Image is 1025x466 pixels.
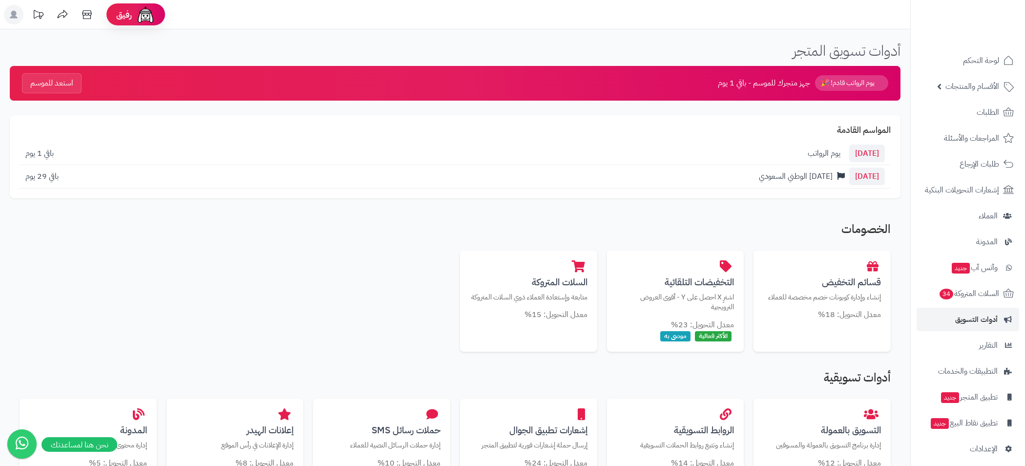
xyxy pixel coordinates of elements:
span: التطبيقات والخدمات [938,364,998,378]
p: إنشاء وتتبع روابط الحملات التسويقية [617,440,734,450]
span: جديد [931,418,949,429]
span: تطبيق المتجر [940,390,998,404]
span: 34 [940,289,953,299]
p: إدارة برنامج التسويق بالعمولة والمسوقين [763,440,881,450]
button: استعد للموسم [22,73,82,93]
img: ai-face.png [136,5,155,24]
a: طلبات الإرجاع [917,152,1019,176]
small: معدل التحويل: 23% [671,319,734,331]
h3: إعلانات الهيدر [176,425,294,435]
p: إدارة حملات الرسائل النصية للعملاء [323,440,440,450]
a: وآتس آبجديد [917,256,1019,279]
a: إشعارات التحويلات البنكية [917,178,1019,202]
a: المراجعات والأسئلة [917,127,1019,150]
span: وآتس آب [951,261,998,275]
span: الطلبات [977,106,999,119]
span: أدوات التسويق [955,313,998,326]
h3: المدونة [29,425,147,435]
span: [DATE] الوطني السعودي [759,170,833,182]
span: جديد [952,263,970,274]
a: الإعدادات [917,437,1019,461]
h3: إشعارات تطبيق الجوال [470,425,587,435]
span: طلبات الإرجاع [960,157,999,171]
span: تطبيق نقاط البيع [930,416,998,430]
span: إشعارات التحويلات البنكية [925,183,999,197]
a: أدوات التسويق [917,308,1019,331]
a: قسائم التخفيضإنشاء وإدارة كوبونات خصم مخصصة للعملاء معدل التحويل: 18% [753,251,891,331]
a: تحديثات المنصة [26,5,50,27]
span: [DATE] [849,168,885,185]
a: العملاء [917,204,1019,228]
span: الأقسام والمنتجات [945,80,999,93]
span: يوم الرواتب [808,148,840,159]
span: العملاء [979,209,998,223]
a: تطبيق نقاط البيعجديد [917,411,1019,435]
a: لوحة التحكم [917,49,1019,72]
a: التقارير [917,334,1019,357]
h2: الخصومات [20,223,891,240]
h1: أدوات تسويق المتجر [793,42,900,59]
span: جهز متجرك للموسم - باقي 1 يوم [718,78,810,89]
p: متابعة وإستعادة العملاء ذوي السلات المتروكة [470,292,587,302]
h3: قسائم التخفيض [763,277,881,287]
span: رفيق [116,9,132,21]
a: السلات المتروكةمتابعة وإستعادة العملاء ذوي السلات المتروكة معدل التحويل: 15% [460,251,597,331]
span: الأكثر فعالية [695,331,732,341]
a: التخفيضات التلقائيةاشترِ X احصل على Y - أقوى العروض الترويجية معدل التحويل: 23% الأكثر فعالية موص... [607,251,744,352]
span: باقي 29 يوم [25,170,59,182]
small: معدل التحويل: 18% [818,309,881,320]
h2: أدوات تسويقية [20,371,891,389]
span: [DATE] [849,145,885,162]
p: اشترِ X احصل على Y - أقوى العروض الترويجية [617,292,734,312]
p: إنشاء وإدارة كوبونات خصم مخصصة للعملاء [763,292,881,302]
h3: التخفيضات التلقائية [617,277,734,287]
a: الطلبات [917,101,1019,124]
span: لوحة التحكم [963,54,999,67]
h2: المواسم القادمة [20,125,891,135]
small: معدل التحويل: 15% [524,309,587,320]
p: إدارة محتوى المدونة والمقالات التسويقية [29,440,147,450]
span: الإعدادات [970,442,998,456]
a: تطبيق المتجرجديد [917,385,1019,409]
span: السلات المتروكة [939,287,999,300]
p: إرسال حملة إشعارات فورية لتطبيق المتجر [470,440,587,450]
span: باقي 1 يوم [25,148,54,159]
span: المراجعات والأسئلة [944,131,999,145]
h3: التسويق بالعمولة [763,425,881,435]
a: التطبيقات والخدمات [917,360,1019,383]
span: التقارير [979,339,998,352]
h3: الروابط التسويقية [617,425,734,435]
span: موصى به [660,331,690,341]
a: المدونة [917,230,1019,254]
h3: حملات رسائل SMS [323,425,440,435]
p: إدارة الإعلانات في رأس الموقع [176,440,294,450]
span: جديد [941,392,959,403]
h3: السلات المتروكة [470,277,587,287]
a: السلات المتروكة34 [917,282,1019,305]
span: المدونة [976,235,998,249]
span: يوم الرواتب قادم! 🎉 [815,75,888,91]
